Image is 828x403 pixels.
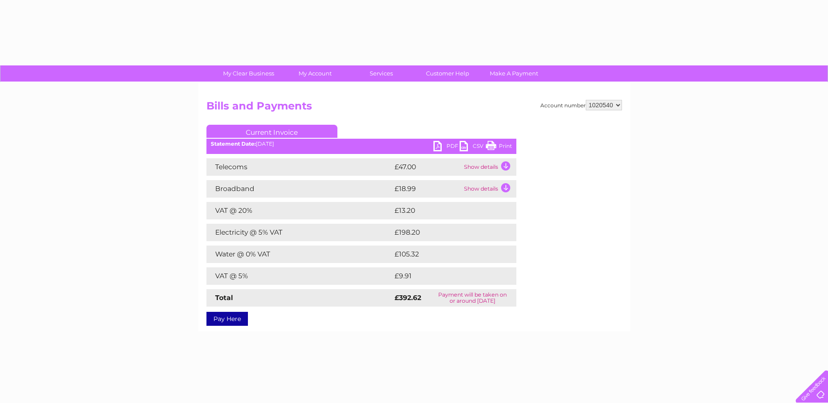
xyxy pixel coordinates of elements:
td: Telecoms [206,158,392,176]
a: Print [486,141,512,154]
td: VAT @ 5% [206,267,392,285]
td: £18.99 [392,180,462,198]
td: Broadband [206,180,392,198]
td: £47.00 [392,158,462,176]
td: £9.91 [392,267,495,285]
td: £105.32 [392,246,500,263]
div: Account number [540,100,622,110]
a: My Account [279,65,351,82]
a: Services [345,65,417,82]
td: £13.20 [392,202,498,219]
td: Electricity @ 5% VAT [206,224,392,241]
h2: Bills and Payments [206,100,622,116]
b: Statement Date: [211,140,256,147]
a: My Clear Business [213,65,285,82]
td: £198.20 [392,224,501,241]
a: CSV [460,141,486,154]
td: Payment will be taken on or around [DATE] [429,289,516,307]
a: Pay Here [206,312,248,326]
a: Make A Payment [478,65,550,82]
a: Customer Help [412,65,484,82]
a: PDF [433,141,460,154]
td: Water @ 0% VAT [206,246,392,263]
strong: Total [215,294,233,302]
div: [DATE] [206,141,516,147]
a: Current Invoice [206,125,337,138]
td: Show details [462,180,516,198]
strong: £392.62 [395,294,421,302]
td: VAT @ 20% [206,202,392,219]
td: Show details [462,158,516,176]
